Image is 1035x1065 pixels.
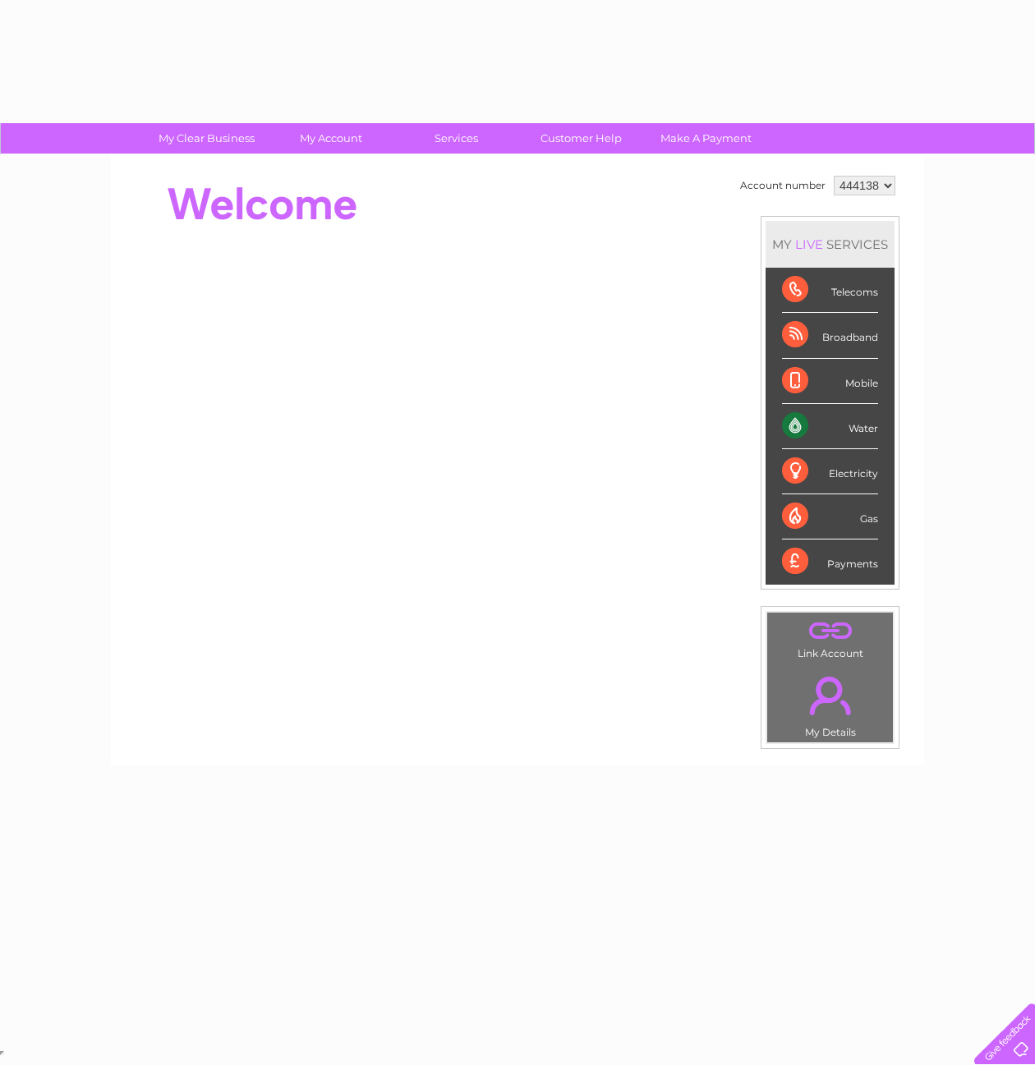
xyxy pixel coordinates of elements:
[389,123,524,154] a: Services
[513,123,649,154] a: Customer Help
[792,236,826,252] div: LIVE
[782,359,878,404] div: Mobile
[766,663,894,743] td: My Details
[766,612,894,663] td: Link Account
[782,449,878,494] div: Electricity
[782,539,878,584] div: Payments
[782,313,878,358] div: Broadband
[782,494,878,539] div: Gas
[638,123,774,154] a: Make A Payment
[139,123,274,154] a: My Clear Business
[771,667,889,724] a: .
[782,268,878,313] div: Telecoms
[766,221,895,268] div: MY SERVICES
[771,617,889,645] a: .
[264,123,399,154] a: My Account
[736,172,830,200] td: Account number
[782,404,878,449] div: Water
